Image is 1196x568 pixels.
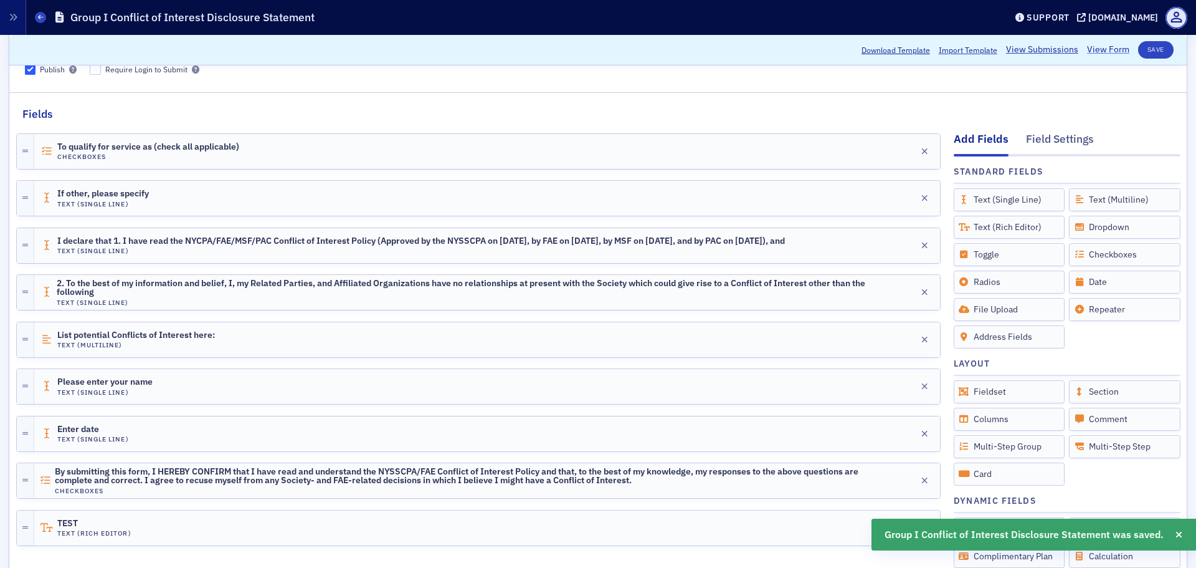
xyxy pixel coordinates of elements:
[22,106,53,122] h2: Fields
[954,131,1009,156] div: Add Fields
[57,377,153,387] span: Please enter your name
[1069,216,1180,239] div: Dropdown
[70,10,315,25] h1: Group I Conflict of Interest Disclosure Statement
[954,188,1065,211] div: Text (Single Line)
[1069,243,1180,266] div: Checkboxes
[954,243,1065,266] div: Toggle
[57,299,880,307] h4: Text (Single Line)
[1026,131,1094,154] div: Field Settings
[57,236,785,246] span: I declare that 1. I have read the NYCPA/FAE/MSF/PAC Conflict of Interest Policy (Approved by the ...
[1165,7,1187,29] span: Profile
[57,200,149,208] h4: Text (Single Line)
[954,380,1065,403] div: Fieldset
[57,189,149,199] span: If other, please specify
[1069,408,1180,431] div: Comment
[1069,517,1180,541] div: Plan Purchase
[954,517,1065,541] div: Product
[1069,545,1180,568] div: Calculation
[1069,188,1180,211] div: Text (Multiline)
[90,64,101,75] input: Require Login to Submit
[954,494,1037,508] h4: Dynamic Fields
[1069,271,1180,294] div: Date
[1006,44,1078,57] a: View Submissions
[40,64,65,75] div: Publish
[954,463,1065,486] div: Card
[57,279,880,297] span: 2. To the best of my information and belief, I, my Related Parties, and Affiliated Organizations ...
[57,519,127,529] span: TEST
[1069,298,1180,321] div: Repeater
[1087,44,1129,57] a: View Form
[954,408,1065,431] div: Columns
[1069,380,1180,403] div: Section
[105,64,187,75] div: Require Login to Submit
[954,165,1044,178] h4: Standard Fields
[1069,435,1180,458] div: Multi-Step Step
[57,247,785,255] h4: Text (Single Line)
[57,435,129,443] h4: Text (Single Line)
[885,527,1164,542] span: Group I Conflict of Interest Disclosure Statement was saved.
[55,487,881,495] h4: Checkboxes
[954,357,990,370] h4: Layout
[55,467,881,486] span: By submitting this form, I HEREBY CONFIRM that I have read and understand the NYSSCPA/FAE Conflic...
[954,545,1065,568] div: Complimentary Plan
[1027,12,1070,23] div: Support
[1138,41,1174,59] button: Save
[57,341,215,349] h4: Text (Multiline)
[939,44,997,55] span: Import Template
[954,325,1065,349] div: Address Fields
[1077,13,1162,22] button: [DOMAIN_NAME]
[1088,12,1158,23] div: [DOMAIN_NAME]
[57,388,153,397] h4: Text (Single Line)
[954,435,1065,458] div: Multi-Step Group
[57,142,239,152] span: To qualify for service as (check all applicable)
[57,153,239,161] h4: Checkboxes
[57,425,127,435] span: Enter date
[57,330,215,340] span: List potential Conflicts of Interest here:
[954,298,1065,321] div: File Upload
[57,529,131,537] h4: Text (Rich Editor)
[25,64,36,75] input: Publish
[861,44,930,55] button: Download Template
[954,271,1065,294] div: Radios
[954,216,1065,239] div: Text (Rich Editor)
